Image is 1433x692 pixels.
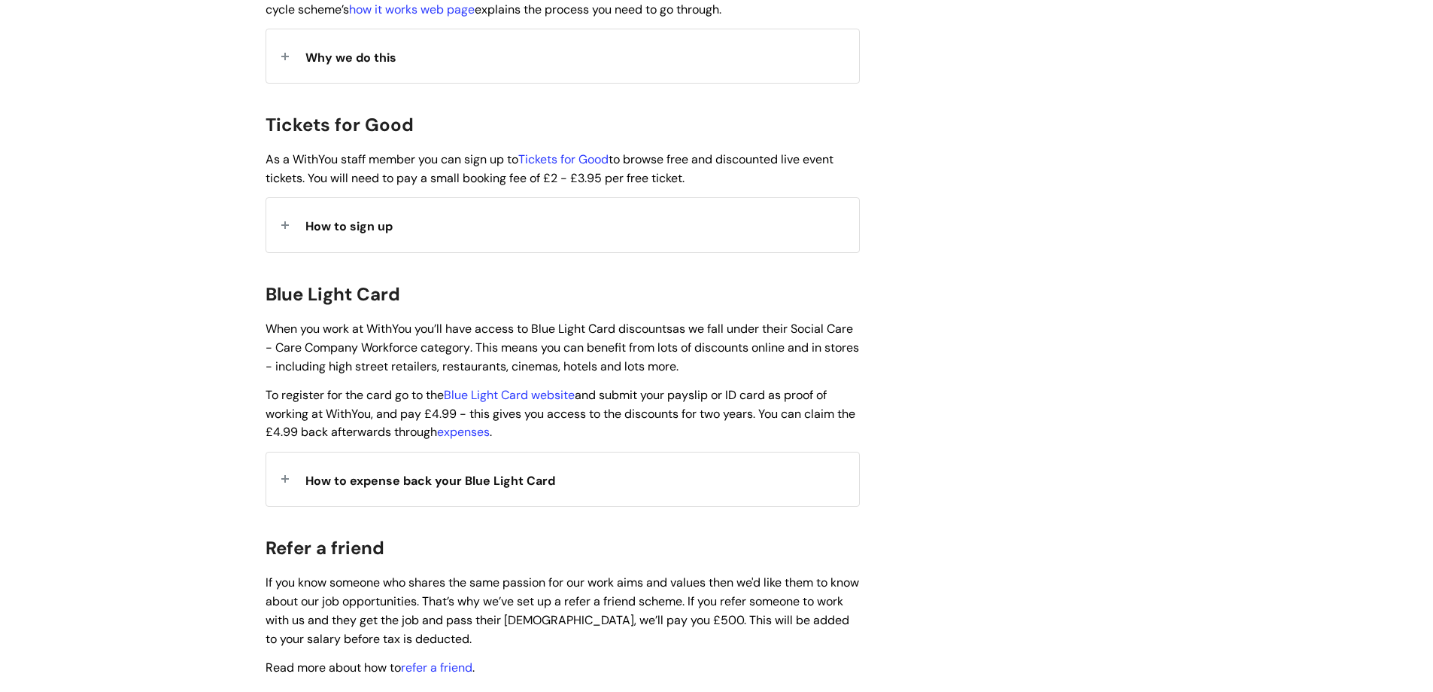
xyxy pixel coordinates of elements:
[266,321,859,374] span: When you work at WithYou you’ll have access to Blue Light Card discounts . This means you can ben...
[437,424,490,440] a: expenses
[305,473,555,489] span: How to expense back your Blue Light Card
[266,387,855,441] span: To register for the card go to the and submit your payslip or ID card as proof of working at With...
[266,575,859,646] span: If you know someone who shares the same passion for our work aims and values then we'd like them ...
[401,660,472,675] a: refer a friend
[266,151,833,186] span: As a WithYou staff member you can sign up to to browse free and discounted live event tickets. Yo...
[349,2,475,17] a: how it works web page
[444,387,575,403] a: Blue Light Card website
[266,660,475,675] span: Read more about how to .
[518,151,609,167] a: Tickets for Good
[266,282,400,306] span: Blue Light Card
[266,536,384,559] span: Refer a friend
[305,218,393,234] span: How to sign up
[266,321,853,355] span: as we fall under their Social Care - Care Company Workforce category
[305,50,396,66] span: Why we do this
[266,113,414,136] span: Tickets for Good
